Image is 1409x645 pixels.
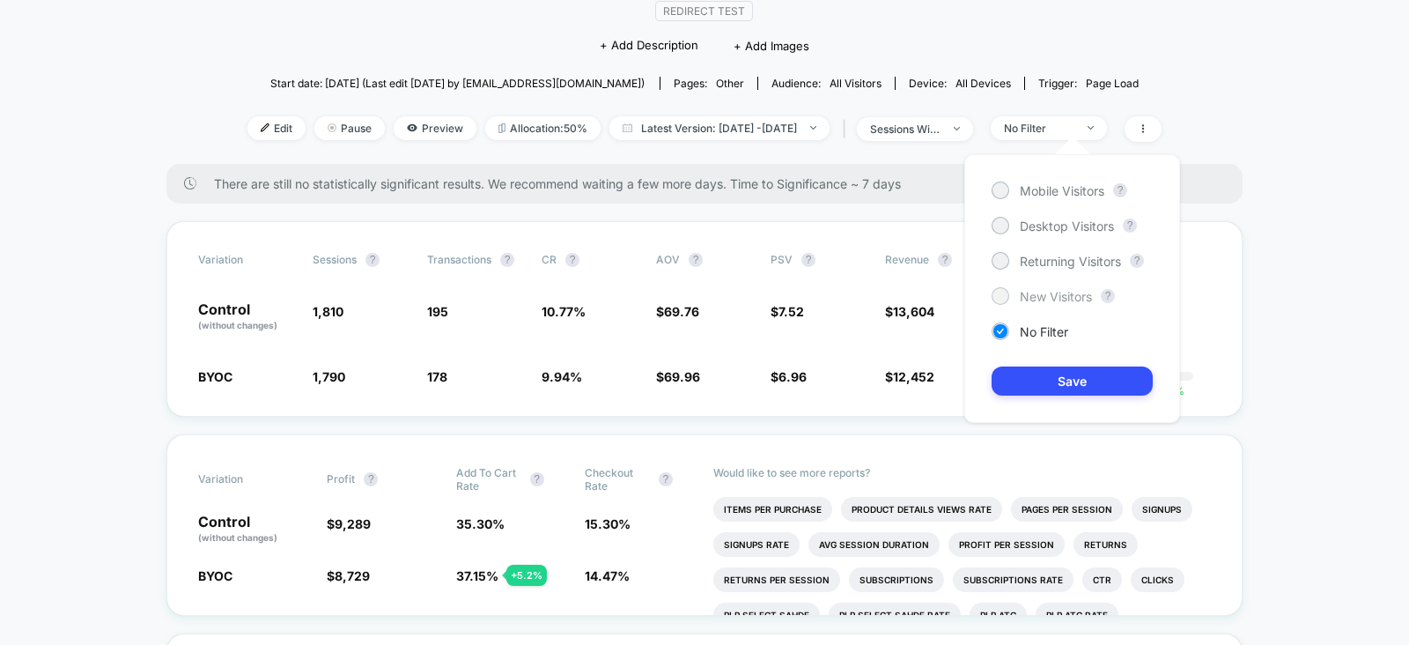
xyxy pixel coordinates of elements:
[335,568,370,583] span: 8,729
[895,77,1024,90] span: Device:
[609,116,830,140] span: Latest Version: [DATE] - [DATE]
[970,603,1027,627] li: Plp Atc
[198,302,295,332] p: Control
[1020,289,1092,304] span: New Visitors
[335,516,371,531] span: 9,289
[198,515,309,545] p: Control
[830,77,882,90] span: All Visitors
[565,253,579,267] button: ?
[1020,324,1068,339] span: No Filter
[1038,77,1139,90] div: Trigger:
[198,369,232,384] span: BYOC
[1082,567,1122,592] li: Ctr
[801,253,815,267] button: ?
[948,532,1065,557] li: Profit Per Session
[808,532,940,557] li: Avg Session Duration
[885,369,934,384] span: $
[955,77,1011,90] span: all devices
[1086,77,1139,90] span: Page Load
[656,304,699,319] span: $
[328,123,336,132] img: end
[664,304,699,319] span: 69.76
[1131,567,1184,592] li: Clicks
[713,532,800,557] li: Signups Rate
[771,369,807,384] span: $
[893,304,934,319] span: 13,604
[771,304,804,319] span: $
[530,472,544,486] button: ?
[198,253,295,267] span: Variation
[829,603,961,627] li: Plp Select Sahde Rate
[327,516,371,531] span: $
[838,116,857,142] span: |
[427,304,448,319] span: 195
[810,126,816,130] img: end
[656,253,680,266] span: AOV
[542,304,586,319] span: 10.77 %
[1020,183,1104,198] span: Mobile Visitors
[713,567,840,592] li: Returns Per Session
[841,497,1002,522] li: Product Details Views Rate
[849,567,944,592] li: Subscriptions
[198,532,277,543] span: (without changes)
[713,603,820,627] li: Plp Select Sahde
[261,123,269,132] img: edit
[198,466,295,493] span: Variation
[314,116,385,140] span: Pause
[506,565,547,586] div: + 5.2 %
[313,304,343,319] span: 1,810
[585,516,631,531] span: 15.30 %
[623,123,632,132] img: calendar
[456,466,521,493] span: Add To Cart Rate
[1113,183,1127,197] button: ?
[713,466,1211,479] p: Would like to see more reports?
[1123,219,1137,233] button: ?
[600,37,698,55] span: + Add Description
[656,369,700,384] span: $
[1132,497,1192,522] li: Signups
[664,369,700,384] span: 69.96
[456,516,505,531] span: 35.30 %
[655,1,753,21] span: Redirect Test
[198,320,277,330] span: (without changes)
[953,567,1073,592] li: Subscriptions Rate
[214,176,1207,191] span: There are still no statistically significant results. We recommend waiting a few more days . Time...
[313,253,357,266] span: Sessions
[716,77,744,90] span: other
[364,472,378,486] button: ?
[938,253,952,267] button: ?
[313,369,345,384] span: 1,790
[659,472,673,486] button: ?
[1004,122,1074,135] div: No Filter
[893,369,934,384] span: 12,452
[778,369,807,384] span: 6.96
[485,116,601,140] span: Allocation: 50%
[771,253,793,266] span: PSV
[1036,603,1118,627] li: Plp Atc Rate
[954,127,960,130] img: end
[198,568,232,583] span: BYOC
[585,466,650,493] span: Checkout Rate
[689,253,703,267] button: ?
[498,123,505,133] img: rebalance
[270,77,645,90] span: Start date: [DATE] (Last edit [DATE] by [EMAIL_ADDRESS][DOMAIN_NAME])
[771,77,882,90] div: Audience:
[427,253,491,266] span: Transactions
[885,253,929,266] span: Revenue
[1011,497,1123,522] li: Pages Per Session
[427,369,447,384] span: 178
[713,497,832,522] li: Items Per Purchase
[247,116,306,140] span: Edit
[365,253,380,267] button: ?
[542,369,582,384] span: 9.94 %
[734,39,809,53] span: + Add Images
[1130,254,1144,268] button: ?
[1101,289,1115,303] button: ?
[542,253,557,266] span: CR
[327,568,370,583] span: $
[1088,126,1094,130] img: end
[585,568,630,583] span: 14.47 %
[674,77,744,90] div: Pages:
[1020,254,1121,269] span: Returning Visitors
[327,472,355,486] span: Profit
